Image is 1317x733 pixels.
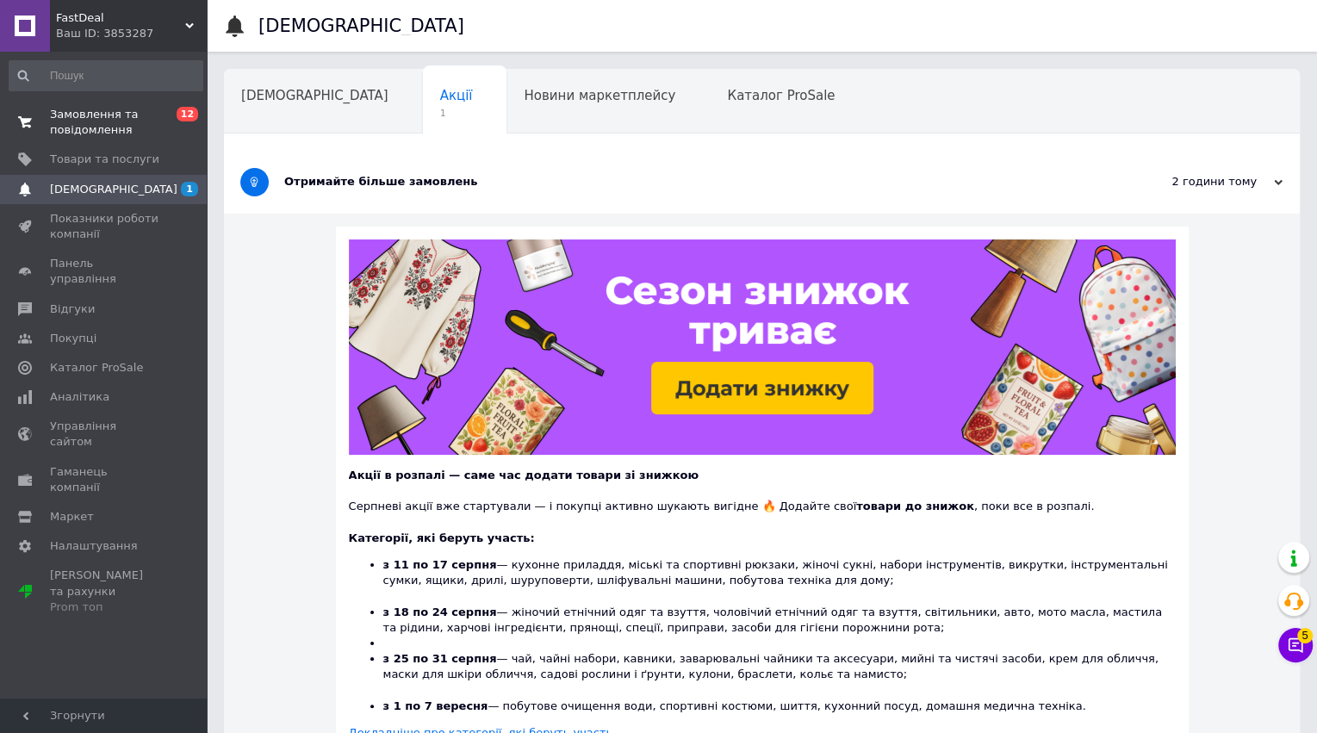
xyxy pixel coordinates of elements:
[241,88,388,103] span: [DEMOGRAPHIC_DATA]
[56,26,207,41] div: Ваш ID: 3853287
[440,107,473,120] span: 1
[727,88,835,103] span: Каталог ProSale
[50,599,159,615] div: Prom топ
[50,301,95,317] span: Відгуки
[383,558,497,571] b: з 11 по 17 серпня
[50,464,159,495] span: Гаманець компанії
[56,10,185,26] span: FastDeal
[383,651,1176,699] li: — чай, чайні набори, кавники, заварювальні чайники та аксесуари, мийні та чистячі засоби, крем дл...
[50,152,159,167] span: Товари та послуги
[383,606,497,618] b: з 18 по 24 серпня
[50,389,109,405] span: Аналітика
[50,538,138,554] span: Налаштування
[9,60,203,91] input: Пошук
[1278,628,1313,662] button: Чат з покупцем5
[383,605,1176,636] li: — жіночий етнічний одяг та взуття, чоловічий етнічний одяг та взуття, світильники, авто, мото мас...
[50,509,94,525] span: Маркет
[1110,174,1283,189] div: 2 години тому
[383,699,1176,714] li: — побутове очищення води, спортивні костюми, шиття, кухонний посуд, домашня медична техніка.
[181,182,198,196] span: 1
[856,500,974,512] b: товари до знижок
[50,107,159,138] span: Замовлення та повідомлення
[258,16,464,36] h1: [DEMOGRAPHIC_DATA]
[50,211,159,242] span: Показники роботи компанії
[177,107,198,121] span: 12
[50,256,159,287] span: Панель управління
[50,419,159,450] span: Управління сайтом
[1297,626,1313,642] span: 5
[383,699,488,712] b: з 1 по 7 вересня
[524,88,675,103] span: Новини маркетплейсу
[349,531,535,544] b: Категорії, які беруть участь:
[349,483,1176,514] div: Серпневі акції вже стартували — і покупці активно шукають вигідне 🔥 Додайте свої , поки все в роз...
[383,652,497,665] b: з 25 по 31 серпня
[349,469,699,481] b: Акції в розпалі — саме час додати товари зі знижкою
[50,331,96,346] span: Покупці
[284,174,1110,189] div: Отримайте більше замовлень
[50,182,177,197] span: [DEMOGRAPHIC_DATA]
[50,568,159,615] span: [PERSON_NAME] та рахунки
[440,88,473,103] span: Акції
[50,360,143,376] span: Каталог ProSale
[383,557,1176,605] li: — кухонне приладдя, міські та спортивні рюкзаки, жіночі сукні, набори інструментів, викрутки, інс...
